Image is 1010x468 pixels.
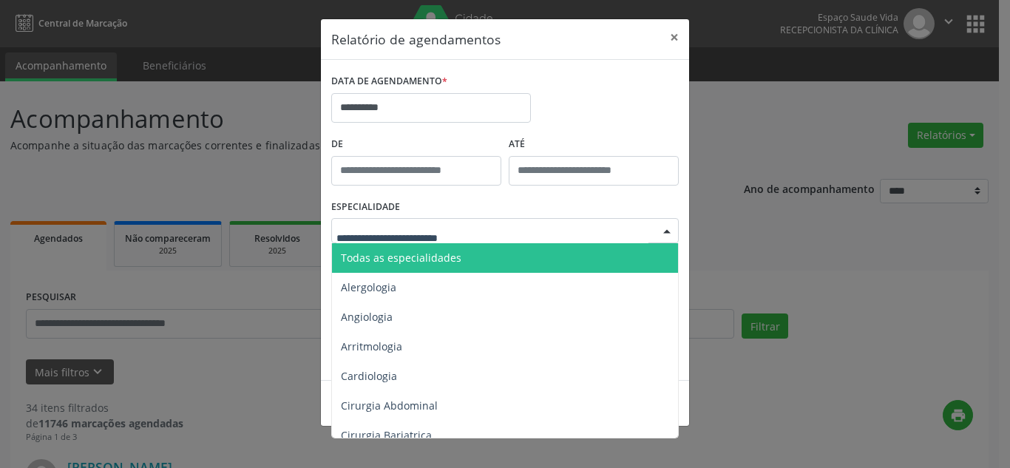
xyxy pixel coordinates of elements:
span: Arritmologia [341,339,402,353]
span: Cirurgia Abdominal [341,399,438,413]
label: ATÉ [509,133,679,156]
label: ESPECIALIDADE [331,196,400,219]
h5: Relatório de agendamentos [331,30,501,49]
label: De [331,133,501,156]
span: Angiologia [341,310,393,324]
span: Cirurgia Bariatrica [341,428,432,442]
span: Todas as especialidades [341,251,461,265]
button: Close [660,19,689,55]
span: Cardiologia [341,369,397,383]
label: DATA DE AGENDAMENTO [331,70,447,93]
span: Alergologia [341,280,396,294]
